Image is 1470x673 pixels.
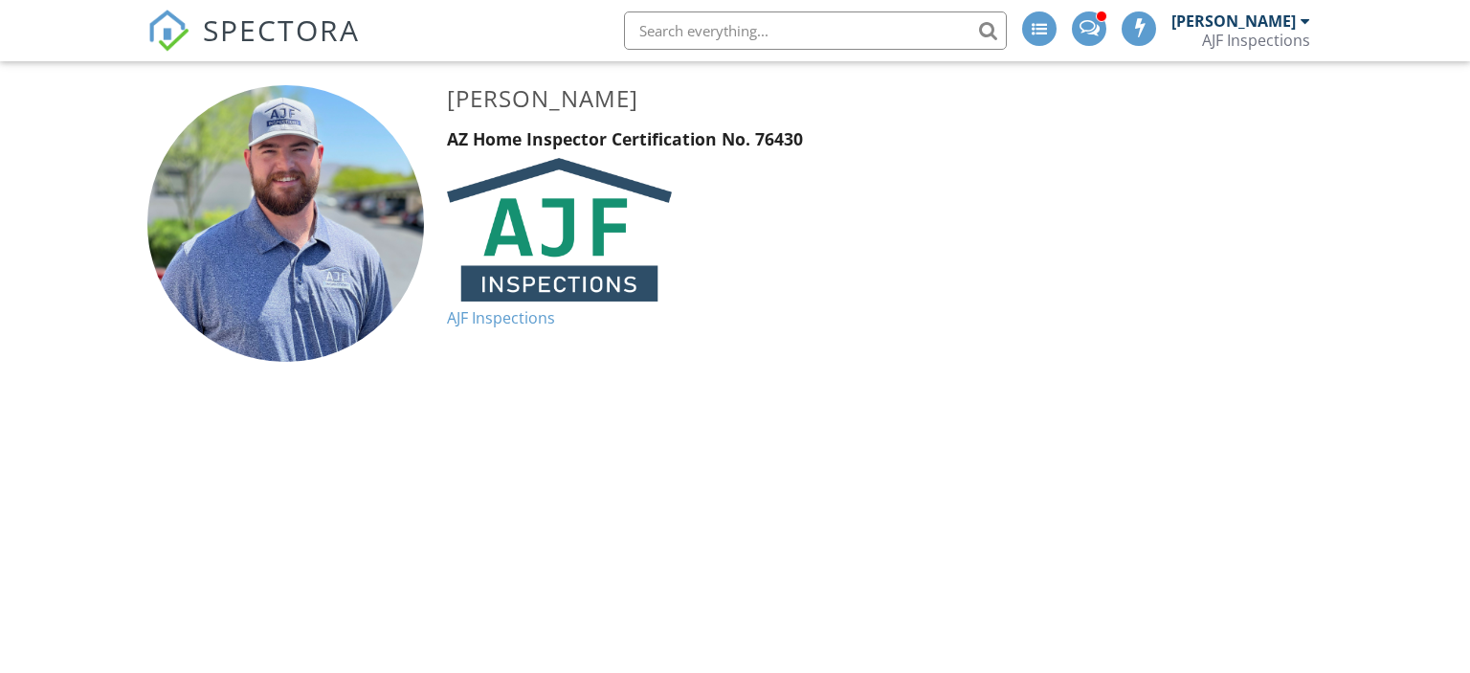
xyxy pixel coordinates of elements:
a: SPECTORA [147,26,360,66]
img: The Best Home Inspection Software - Spectora [147,10,189,52]
img: AJF_Inspections_Logo.png [447,158,672,302]
span: SPECTORA [203,10,360,50]
h5: AZ Home Inspector Certification No. 76430 [447,129,1324,148]
div: AJF Inspections [1202,31,1310,50]
h3: [PERSON_NAME] [447,85,1324,111]
div: [PERSON_NAME] [1171,11,1296,31]
a: AJF Inspections [447,307,555,328]
input: Search everything... [624,11,1007,50]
